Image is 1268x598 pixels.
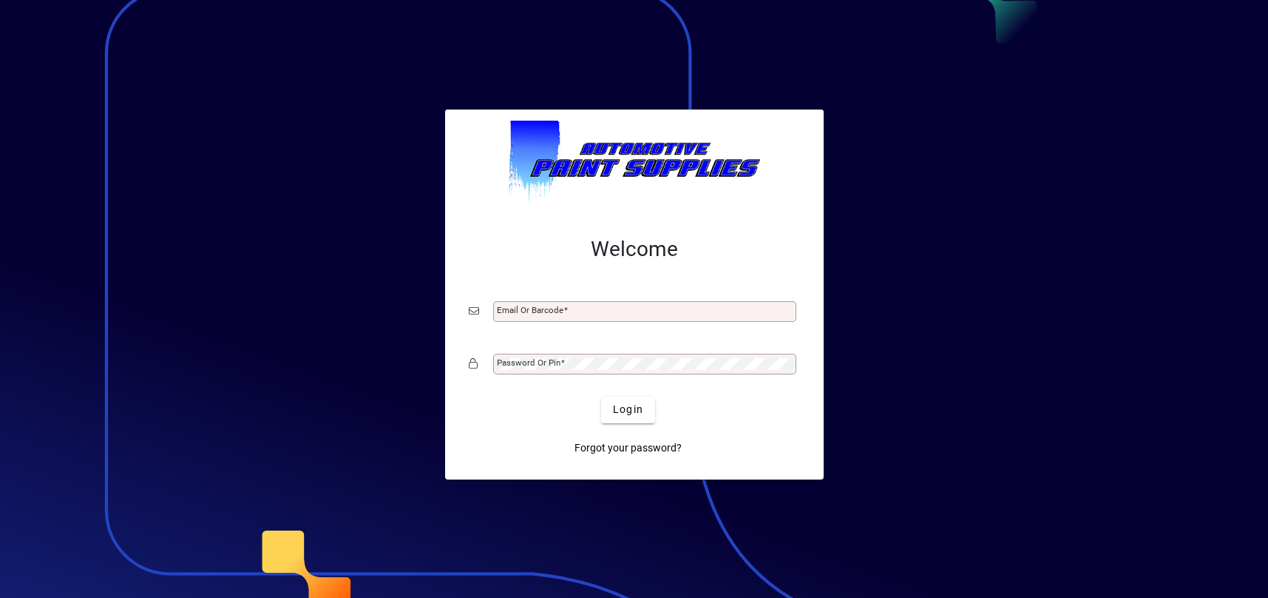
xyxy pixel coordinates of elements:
span: Login [613,402,643,417]
mat-label: Password or Pin [497,357,560,368]
button: Login [601,397,655,423]
mat-label: Email or Barcode [497,305,563,315]
a: Forgot your password? [569,435,688,462]
span: Forgot your password? [574,440,682,456]
h2: Welcome [469,237,800,262]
